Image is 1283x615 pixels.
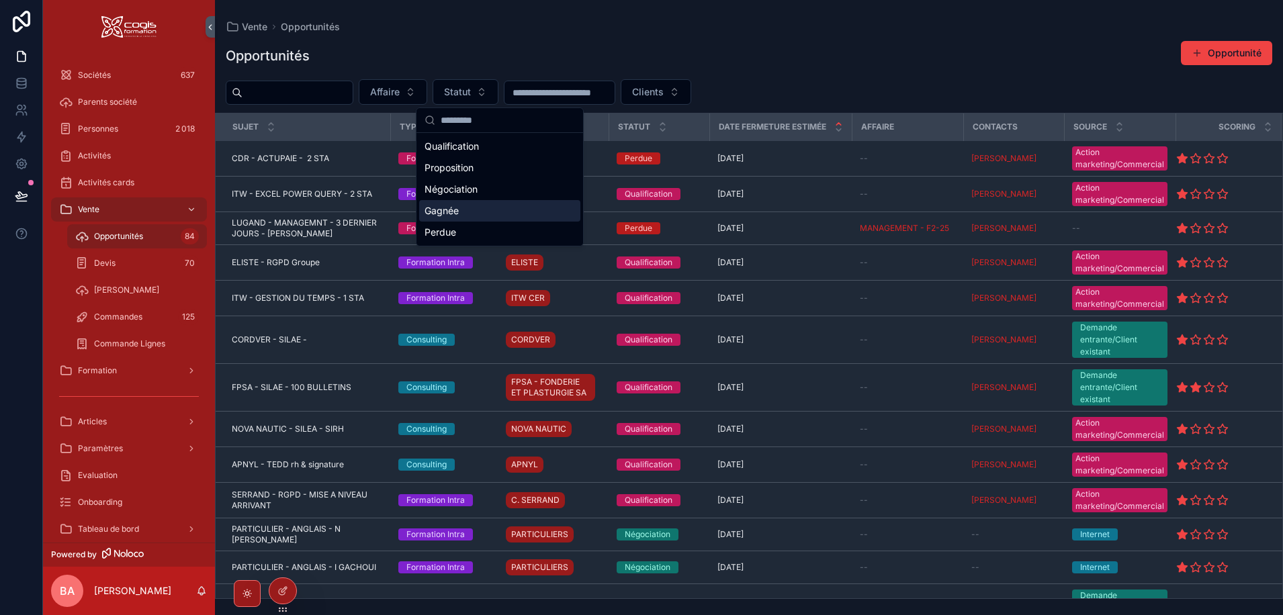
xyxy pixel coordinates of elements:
[78,470,118,481] span: Evaluation
[181,228,199,244] div: 84
[617,256,701,269] a: Qualification
[1072,322,1167,358] a: Demande entrante/Client existant
[971,223,1056,234] a: [PERSON_NAME]
[51,90,207,114] a: Parents société
[232,524,382,545] a: PARTICULIER - ANGLAIS - N [PERSON_NAME]
[181,255,199,271] div: 70
[860,529,868,540] span: --
[625,222,652,234] div: Perdue
[717,257,844,268] a: [DATE]
[78,177,134,188] span: Activités cards
[406,334,447,346] div: Consulting
[51,463,207,487] a: Evaluation
[506,489,601,511] a: C. SERRAND
[860,382,955,393] a: --
[398,423,490,435] a: Consulting
[717,223,844,234] a: [DATE]
[1075,417,1164,441] div: Action marketing/Commercial
[717,529,844,540] a: [DATE]
[717,382,744,393] span: [DATE]
[971,189,1036,199] span: [PERSON_NAME]
[1219,122,1255,132] span: Scoring
[971,153,1036,164] a: [PERSON_NAME]
[78,416,107,427] span: Articles
[419,136,580,157] div: Qualification
[860,424,868,434] span: --
[78,524,139,534] span: Tableau de bord
[717,257,744,268] span: [DATE]
[860,153,868,164] span: --
[1072,223,1167,234] a: --
[1072,453,1167,477] a: Action marketing/Commercial
[419,200,580,222] div: Gagnée
[860,495,868,506] span: --
[971,382,1056,393] a: [PERSON_NAME]
[406,423,447,435] div: Consulting
[1072,146,1167,171] a: Action marketing/Commercial
[717,293,744,303] span: [DATE]
[232,189,382,199] a: ITW - EXCEL POWER QUERY - 2 STA
[971,495,1036,506] a: [PERSON_NAME]
[51,490,207,514] a: Onboarding
[232,489,382,511] a: SERRAND - RGPD - MISE A NIVEAU ARRIVANT
[1075,146,1164,171] div: Action marketing/Commercial
[51,171,207,195] a: Activités cards
[511,424,566,434] span: NOVA NAUTIC
[406,188,465,200] div: Formation Intra
[511,459,538,470] span: APNYL
[1075,453,1164,477] div: Action marketing/Commercial
[717,562,744,573] span: [DATE]
[398,561,490,573] a: Formation Intra
[632,85,664,99] span: Clients
[511,529,568,540] span: PARTICULIERS
[717,223,744,234] span: [DATE]
[506,421,572,437] a: NOVA NAUTIC
[43,54,215,542] div: scrollable content
[398,256,490,269] a: Formation Intra
[971,334,1036,345] span: [PERSON_NAME]
[860,257,868,268] span: --
[232,459,382,470] a: APNYL - TEDD rh & signature
[78,97,137,107] span: Parents société
[506,329,601,350] a: CORDVER
[1072,488,1167,512] a: Action marketing/Commercial
[232,334,382,345] a: CORDVER - SILAE -
[860,334,868,345] span: --
[717,529,744,540] span: [DATE]
[625,292,672,304] div: Qualification
[971,334,1056,345] a: [PERSON_NAME]
[506,454,601,475] a: APNYL
[419,222,580,243] div: Perdue
[617,334,701,346] a: Qualification
[717,459,744,470] span: [DATE]
[1181,41,1272,65] button: Opportunité
[94,285,159,295] span: [PERSON_NAME]
[971,562,1056,573] a: --
[51,117,207,141] a: Personnes2 018
[94,312,142,322] span: Commandes
[171,121,199,137] div: 2 018
[1080,369,1159,406] div: Demande entrante/Client existant
[398,188,490,200] a: Formation Intra
[860,459,955,470] a: --
[1072,417,1167,441] a: Action marketing/Commercial
[67,224,207,248] a: Opportunités84
[242,20,267,34] span: Vente
[226,46,310,65] h1: Opportunités
[232,122,259,132] span: Sujet
[406,222,465,234] div: Formation Inter
[232,257,320,268] span: ELISTE - RGPD Groupe
[51,359,207,383] a: Formation
[717,293,844,303] a: [DATE]
[971,223,1036,234] a: [PERSON_NAME]
[1072,182,1167,206] a: Action marketing/Commercial
[281,20,340,34] span: Opportunités
[971,495,1056,506] a: [PERSON_NAME]
[78,497,122,508] span: Onboarding
[971,293,1036,303] a: [PERSON_NAME]
[625,494,672,506] div: Qualification
[398,222,490,234] a: Formation Inter
[971,562,979,573] span: --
